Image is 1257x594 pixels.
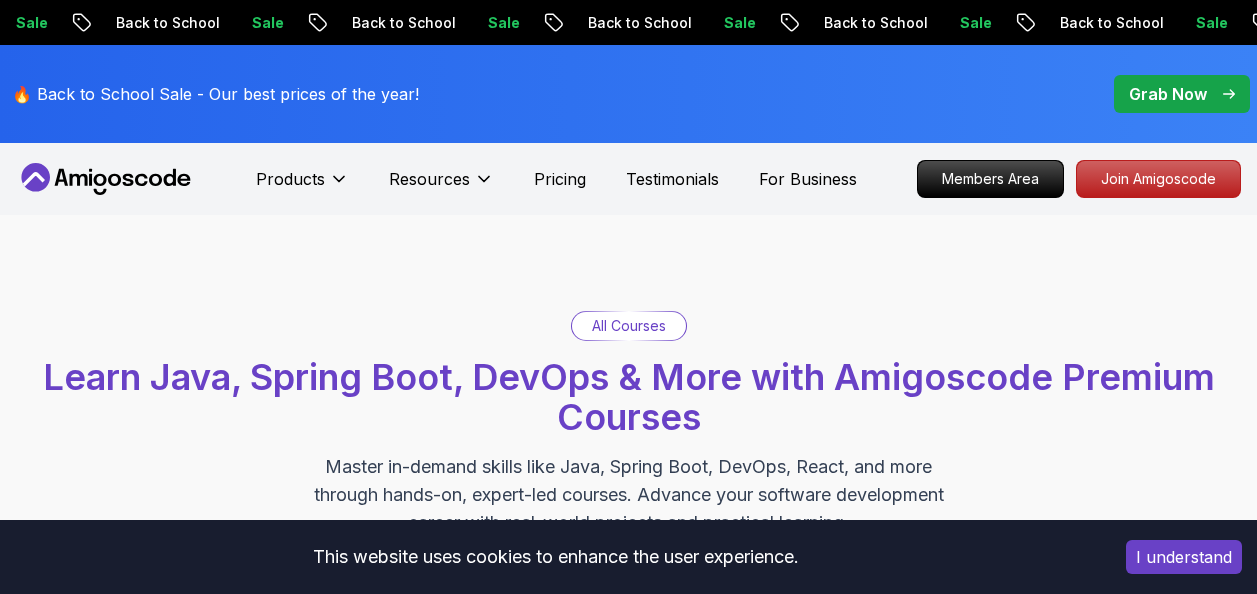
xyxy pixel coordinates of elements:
div: This website uses cookies to enhance the user experience. [15,535,1096,579]
p: Products [256,167,325,191]
p: Grab Now [1129,82,1207,106]
p: Sale [687,13,751,33]
p: Join Amigoscode [1077,161,1240,197]
a: For Business [759,167,857,191]
p: Sale [215,13,279,33]
button: Accept cookies [1126,540,1242,574]
p: Resources [389,167,470,191]
p: Back to School [551,13,687,33]
p: Back to School [79,13,215,33]
p: Master in-demand skills like Java, Spring Boot, DevOps, React, and more through hands-on, expert-... [293,453,965,537]
p: Sale [1159,13,1223,33]
button: Resources [389,167,494,207]
p: All Courses [592,316,666,336]
span: Learn Java, Spring Boot, DevOps & More with Amigoscode Premium Courses [43,355,1215,439]
a: Testimonials [626,167,719,191]
p: 🔥 Back to School Sale - Our best prices of the year! [12,82,419,106]
p: Sale [451,13,515,33]
p: Back to School [787,13,923,33]
a: Join Amigoscode [1076,160,1241,198]
a: Members Area [917,160,1064,198]
a: Pricing [534,167,586,191]
button: Products [256,167,349,207]
p: Members Area [918,161,1063,197]
p: Back to School [1023,13,1159,33]
p: Sale [923,13,987,33]
p: Back to School [315,13,451,33]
